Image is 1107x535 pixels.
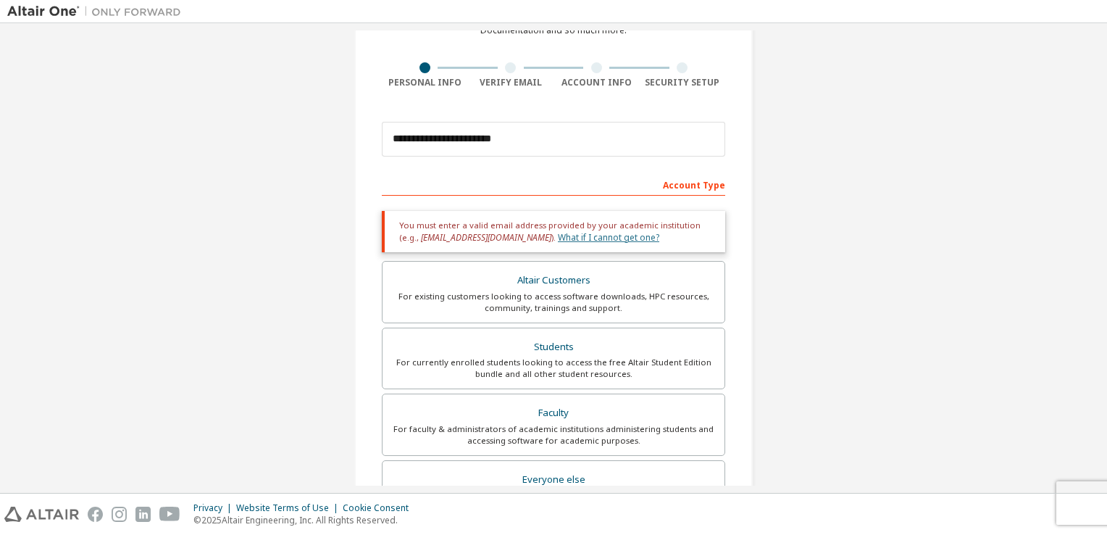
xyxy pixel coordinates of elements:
img: linkedin.svg [135,507,151,522]
div: Website Terms of Use [236,502,343,514]
div: For currently enrolled students looking to access the free Altair Student Edition bundle and all ... [391,357,716,380]
p: © 2025 Altair Engineering, Inc. All Rights Reserved. [193,514,417,526]
div: Students [391,337,716,357]
div: Faculty [391,403,716,423]
a: What if I cannot get one? [558,231,659,244]
img: youtube.svg [159,507,180,522]
img: instagram.svg [112,507,127,522]
div: Personal Info [382,77,468,88]
img: altair_logo.svg [4,507,79,522]
span: [EMAIL_ADDRESS][DOMAIN_NAME] [421,231,551,244]
div: You must enter a valid email address provided by your academic institution (e.g., ). [382,211,725,252]
div: For existing customers looking to access software downloads, HPC resources, community, trainings ... [391,291,716,314]
div: Account Info [553,77,640,88]
div: For faculty & administrators of academic institutions administering students and accessing softwa... [391,423,716,447]
img: facebook.svg [88,507,103,522]
div: Cookie Consent [343,502,417,514]
div: Altair Customers [391,270,716,291]
div: Security Setup [640,77,726,88]
div: Account Type [382,173,725,196]
img: Altair One [7,4,188,19]
div: Verify Email [468,77,554,88]
div: Privacy [193,502,236,514]
div: Everyone else [391,470,716,490]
